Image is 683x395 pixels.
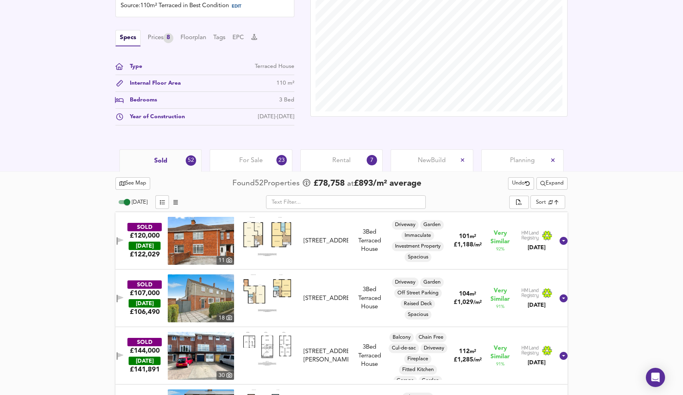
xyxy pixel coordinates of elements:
div: SOLD [127,338,162,346]
div: Internal Floor Area [123,79,181,87]
button: See Map [115,177,150,190]
div: [DATE] [129,357,161,365]
span: Immaculate [401,232,434,239]
a: property thumbnail 18 [168,274,234,322]
span: £ 1,029 [454,300,482,306]
img: Land Registry [521,345,552,356]
div: £107,000 [130,289,160,298]
span: 104 [459,291,470,297]
div: Driveway [392,220,419,230]
div: 52 [186,155,196,166]
img: Floorplan [243,274,291,312]
span: Driveway [392,279,419,286]
span: Sold [154,157,167,165]
span: £ 122,029 [130,250,160,259]
img: Land Registry [521,230,552,241]
img: property thumbnail [168,332,234,380]
span: £ 106,490 [130,308,160,316]
div: Raised Deck [401,299,435,309]
div: split button [536,177,568,190]
div: Open Intercom Messenger [646,368,665,387]
button: Undo [508,177,534,190]
span: 101 [459,234,470,240]
div: [DATE] [521,359,552,367]
span: Planning [510,156,535,165]
span: Balcony [389,334,414,341]
span: [DATE] [132,200,147,205]
span: Fireplace [404,355,431,363]
div: [DATE] [129,242,161,250]
div: Chain Free [415,333,447,342]
div: Investment Property [392,242,444,251]
span: Off Street Parking [394,290,442,297]
div: 11 [216,256,234,265]
span: £ 1,188 [454,242,482,248]
div: [DATE] [129,299,161,308]
div: Driveway [392,278,419,287]
span: Very Similar [490,229,510,246]
div: Source: 110m² Terraced in Best Condition [121,2,289,12]
svg: Show Details [559,351,568,361]
div: Terraced House [255,62,294,71]
img: Land Registry [521,288,552,298]
div: Immaculate [401,231,434,240]
div: Prices [148,33,173,43]
div: £120,000 [130,231,160,240]
div: 30 [216,371,234,380]
div: Type [123,62,142,71]
img: property thumbnail [168,274,234,322]
span: Very Similar [490,287,510,304]
div: Sort [530,195,565,209]
div: Off Street Parking [394,288,442,298]
span: Raised Deck [401,300,435,308]
span: Spacious [405,311,431,318]
span: £ 893 / m² average [354,179,421,188]
div: Sort [536,198,546,206]
button: Tags [213,34,225,42]
span: Very Similar [490,344,510,361]
div: Fireplace [404,354,431,364]
span: m² [470,292,476,297]
div: 3 Bed [279,96,294,104]
span: £ 1,285 [454,357,482,363]
button: EPC [232,34,244,42]
div: 18 [216,314,234,322]
span: 112 [459,349,470,355]
span: See Map [119,179,146,188]
div: SOLD [127,223,162,231]
span: at [347,180,354,188]
span: For Sale [239,156,263,165]
span: Garage [393,377,417,384]
div: Garden [419,376,442,385]
span: m² [470,349,476,354]
img: Floorplan [243,217,291,256]
div: SOLD£107,000 [DATE]£106,490property thumbnail 18 Floorplan[STREET_ADDRESS]3Bed Terraced HouseDriv... [115,270,568,327]
span: Garden [420,221,444,228]
span: 92 % [496,246,504,252]
span: 91 % [496,304,504,310]
svg: Show Details [559,294,568,303]
div: Garage [393,376,417,385]
span: Rental [332,156,351,165]
span: Garden [419,377,442,384]
div: Garden [420,220,444,230]
input: Text Filter... [266,195,426,209]
span: Driveway [392,221,419,228]
div: [DATE]-[DATE] [258,113,294,121]
button: Floorplan [181,34,206,42]
img: property thumbnail [168,217,234,265]
a: property thumbnail 30 [168,332,234,380]
div: split button [509,196,528,209]
div: 3 Bed Terraced House [351,343,387,369]
div: Garden [420,278,444,287]
div: SOLD [127,280,162,289]
span: Undo [512,179,530,188]
span: £ 141,891 [130,365,160,374]
div: SOLD£120,000 [DATE]£122,029property thumbnail 11 Floorplan[STREET_ADDRESS]3Bed Terraced HouseDriv... [115,212,568,270]
div: Year of Construction [123,113,185,121]
span: New Build [418,156,446,165]
span: Investment Property [392,243,444,250]
span: Expand [540,179,564,188]
span: Spacious [405,254,431,261]
span: / m² [473,242,482,248]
